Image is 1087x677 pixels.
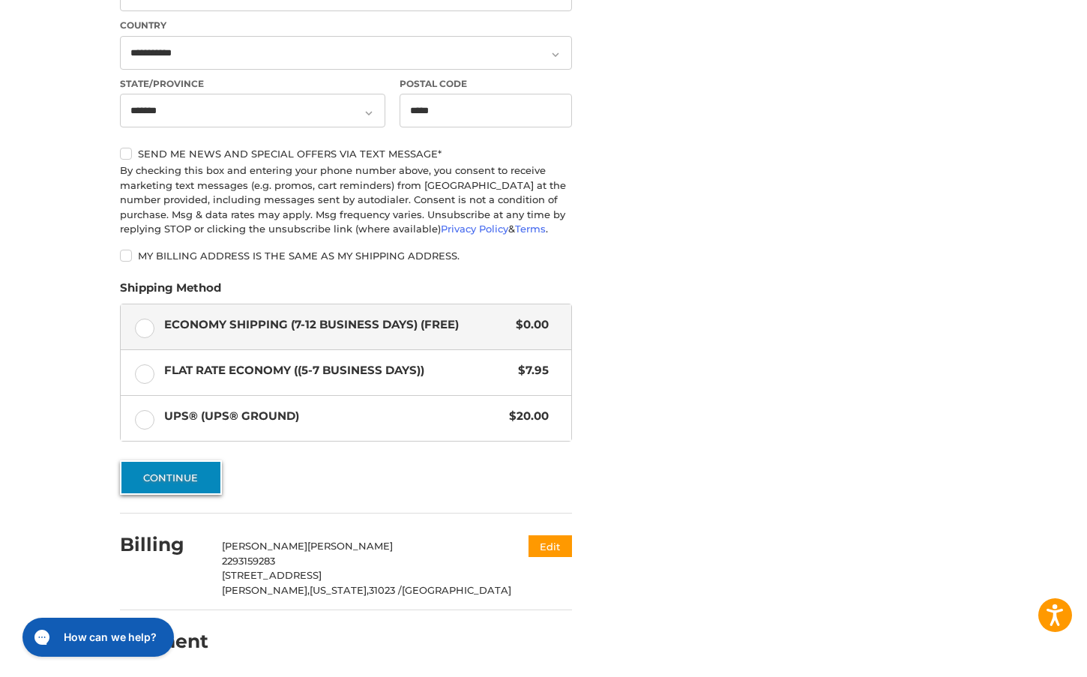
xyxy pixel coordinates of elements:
[222,569,322,581] span: [STREET_ADDRESS]
[509,316,549,334] span: $0.00
[529,535,572,557] button: Edit
[515,223,546,235] a: Terms
[120,163,572,237] div: By checking this box and entering your phone number above, you consent to receive marketing text ...
[164,408,502,425] span: UPS® (UPS® Ground)
[307,540,393,552] span: [PERSON_NAME]
[222,540,307,552] span: [PERSON_NAME]
[222,584,310,596] span: [PERSON_NAME],
[120,280,221,304] legend: Shipping Method
[310,584,369,596] span: [US_STATE],
[164,316,509,334] span: Economy Shipping (7-12 Business Days) (Free)
[120,148,572,160] label: Send me news and special offers via text message*
[441,223,508,235] a: Privacy Policy
[369,584,402,596] span: 31023 /
[222,555,275,567] span: 2293159283
[15,613,178,662] iframe: Gorgias live chat messenger
[400,77,572,91] label: Postal Code
[120,19,572,32] label: Country
[164,362,511,379] span: Flat Rate Economy ((5-7 Business Days))
[511,362,549,379] span: $7.95
[120,533,208,556] h2: Billing
[120,460,222,495] button: Continue
[402,584,511,596] span: [GEOGRAPHIC_DATA]
[120,77,385,91] label: State/Province
[120,250,572,262] label: My billing address is the same as my shipping address.
[502,408,549,425] span: $20.00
